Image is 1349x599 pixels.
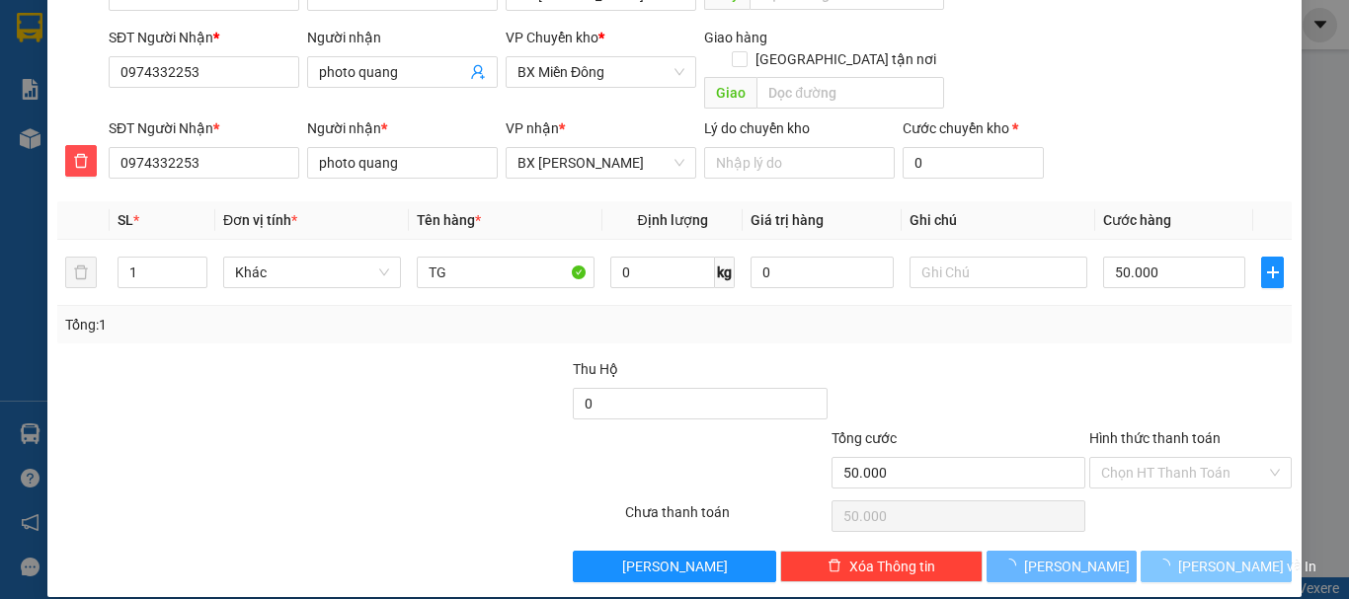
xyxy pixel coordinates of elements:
[902,201,1095,240] th: Ghi chú
[307,117,498,139] div: Người nhận
[704,30,767,45] span: Giao hàng
[307,147,498,179] input: Tên người nhận
[1261,257,1284,288] button: plus
[832,430,897,446] span: Tổng cước
[517,148,684,178] span: BX Phạm Văn Đồng
[704,147,895,179] input: Lý do chuyển kho
[223,212,297,228] span: Đơn vị tính
[751,257,893,288] input: 0
[109,27,299,48] div: SĐT Người Nhận
[849,556,935,577] span: Xóa Thông tin
[506,120,559,136] span: VP nhận
[623,501,830,536] div: Chưa thanh toán
[573,361,618,377] span: Thu Hộ
[1262,264,1283,280] span: plus
[903,117,1044,139] div: Cước chuyển kho
[1024,556,1130,577] span: [PERSON_NAME]
[780,551,983,582] button: deleteXóa Thông tin
[751,212,824,228] span: Giá trị hàng
[417,257,595,288] input: VD: Bàn, Ghế
[1141,551,1292,582] button: [PERSON_NAME] và In
[65,257,97,288] button: delete
[1103,212,1171,228] span: Cước hàng
[748,48,944,70] span: [GEOGRAPHIC_DATA] tận nơi
[756,77,944,109] input: Dọc đường
[1178,556,1316,577] span: [PERSON_NAME] và In
[66,153,96,169] span: delete
[910,257,1087,288] input: Ghi Chú
[307,27,498,48] div: Người nhận
[622,556,728,577] span: [PERSON_NAME]
[573,551,775,582] button: [PERSON_NAME]
[470,64,486,80] span: user-add
[715,257,735,288] span: kg
[1156,559,1178,572] span: loading
[704,77,756,109] span: Giao
[235,258,389,287] span: Khác
[987,551,1138,582] button: [PERSON_NAME]
[118,212,133,228] span: SL
[517,57,684,87] span: BX Miền Đông
[65,145,97,177] button: delete
[704,120,810,136] label: Lý do chuyển kho
[506,30,598,45] span: VP Chuyển kho
[637,212,707,228] span: Định lượng
[1002,559,1024,572] span: loading
[417,212,481,228] span: Tên hàng
[109,117,299,139] div: SĐT Người Nhận
[828,559,841,574] span: delete
[1089,430,1221,446] label: Hình thức thanh toán
[65,314,522,336] div: Tổng: 1
[109,147,299,179] input: SĐT người nhận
